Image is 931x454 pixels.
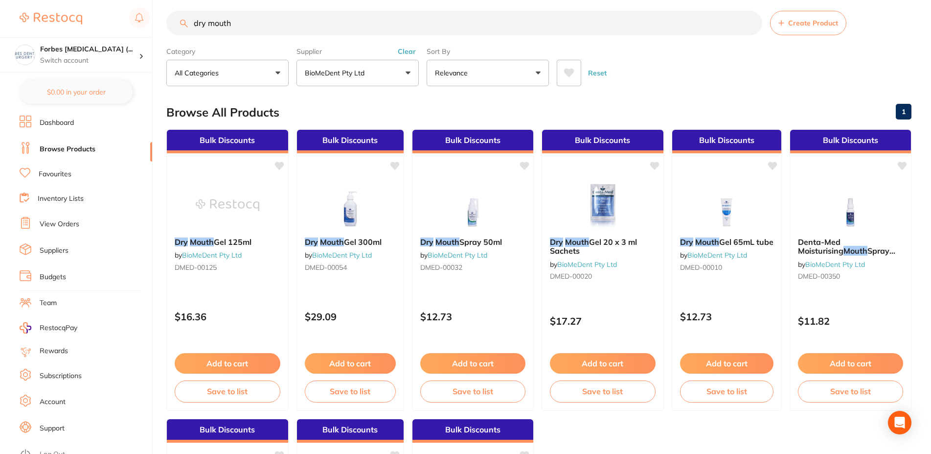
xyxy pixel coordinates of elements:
span: Gel 20 x 3 ml Sachets [550,237,637,256]
em: Mouth [320,237,344,247]
b: Dry Mouth Gel 20 x 3 ml Sachets [550,238,656,256]
a: Subscriptions [40,371,82,381]
button: Add to cart [305,353,396,374]
p: $16.36 [175,311,280,322]
img: Dry Mouth Gel 125ml [196,181,259,230]
img: Restocq Logo [20,13,82,24]
b: Denta-Med Moisturising Mouth Spray 60ml [798,238,904,256]
a: Inventory Lists [38,194,84,204]
span: Create Product [788,19,838,27]
em: Mouth [565,237,589,247]
button: Save to list [550,381,656,402]
span: DMED-00125 [175,263,217,272]
span: DMED-00020 [550,272,592,281]
h2: Browse All Products [166,106,279,119]
img: Dry Mouth Spray 50ml [441,181,504,230]
button: Clear [395,47,419,56]
input: Search Products [166,11,762,35]
b: Dry Mouth Gel 300ml [305,238,396,246]
button: Save to list [175,381,280,402]
button: Save to list [305,381,396,402]
p: $29.09 [305,311,396,322]
a: Rewards [40,346,68,356]
span: Gel 300ml [344,237,382,247]
a: Favourites [39,169,71,179]
div: Bulk Discounts [167,419,288,443]
span: Spray 60ml [798,246,895,264]
a: Team [40,298,57,308]
span: DMED-00054 [305,263,347,272]
a: BioMeDent Pty Ltd [428,251,487,260]
span: by [305,251,372,260]
span: DMED-00010 [680,263,722,272]
button: Relevance [427,60,549,86]
a: BioMeDent Pty Ltd [557,260,617,269]
a: Support [40,424,65,433]
span: by [550,260,617,269]
img: Dry Mouth Gel 20 x 3 ml Sachets [571,181,635,230]
span: DMED-00032 [420,263,462,272]
a: BioMeDent Pty Ltd [805,260,865,269]
span: Spray 50ml [459,237,502,247]
span: by [680,251,747,260]
em: Mouth [190,237,214,247]
span: Gel 65mL tube [719,237,773,247]
button: Add to cart [550,353,656,374]
div: Open Intercom Messenger [888,411,911,434]
em: Dry [175,237,188,247]
button: Save to list [798,381,904,402]
img: RestocqPay [20,322,31,334]
button: Save to list [420,381,526,402]
b: Dry Mouth Gel 125ml [175,238,280,246]
button: Save to list [680,381,773,402]
b: Dry Mouth Spray 50ml [420,238,526,246]
button: Add to cart [420,353,526,374]
p: $17.27 [550,315,656,327]
div: Bulk Discounts [412,419,534,443]
p: $12.73 [680,311,773,322]
a: View Orders [40,219,79,229]
p: $11.82 [798,315,904,327]
span: Denta-Med Moisturising [798,237,843,256]
div: Bulk Discounts [672,130,781,153]
img: Dry Mouth Gel 300ml [318,181,382,230]
button: BioMeDent Pty Ltd [296,60,419,86]
em: Mouth [435,237,459,247]
a: 1 [896,102,911,121]
img: Forbes Dental Surgery (DentalTown 6) [15,45,35,65]
p: Relevance [435,68,472,78]
div: Bulk Discounts [412,130,534,153]
div: Bulk Discounts [542,130,663,153]
label: Category [166,47,289,56]
label: Sort By [427,47,549,56]
button: Add to cart [798,353,904,374]
img: Dry Mouth Gel 65mL tube [695,181,758,230]
button: Add to cart [680,353,773,374]
em: Dry [420,237,433,247]
p: All Categories [175,68,223,78]
p: $12.73 [420,311,526,322]
button: Add to cart [175,353,280,374]
a: BioMeDent Pty Ltd [687,251,747,260]
em: Mouth [695,237,719,247]
button: All Categories [166,60,289,86]
a: RestocqPay [20,322,77,334]
a: Account [40,397,66,407]
em: Mouth [843,246,867,256]
button: Reset [585,60,610,86]
span: RestocqPay [40,323,77,333]
div: Bulk Discounts [167,130,288,153]
p: BioMeDent Pty Ltd [305,68,368,78]
a: Restocq Logo [20,7,82,30]
h4: Forbes Dental Surgery (DentalTown 6) [40,45,139,54]
a: Dashboard [40,118,74,128]
a: BioMeDent Pty Ltd [182,251,242,260]
span: by [798,260,865,269]
a: Suppliers [40,246,68,256]
p: Switch account [40,56,139,66]
div: Bulk Discounts [790,130,911,153]
label: Supplier [296,47,419,56]
div: Bulk Discounts [297,419,404,443]
a: Browse Products [40,144,95,154]
button: $0.00 in your order [20,80,133,104]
